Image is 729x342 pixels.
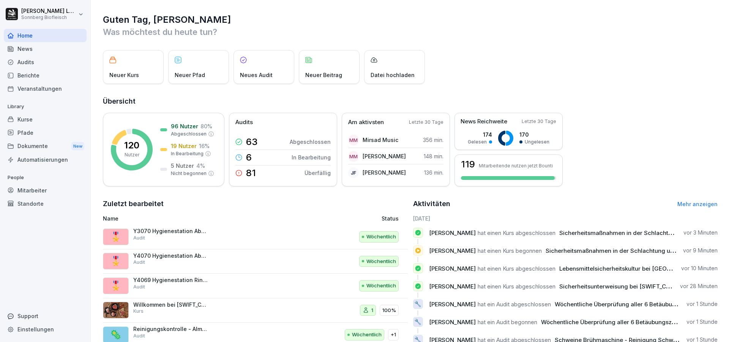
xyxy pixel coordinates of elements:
[21,15,77,20] p: Sonnberg Biofleisch
[4,55,87,69] a: Audits
[382,214,399,222] p: Status
[4,197,87,210] a: Standorte
[4,82,87,95] a: Veranstaltungen
[21,8,77,14] p: [PERSON_NAME] Lumetsberger
[429,247,476,254] span: [PERSON_NAME]
[240,71,273,79] p: Neues Audit
[4,101,87,113] p: Library
[4,113,87,126] a: Kurse
[133,252,209,259] p: Y4070 Hygienestation Abgang Rinderzerlegung
[4,309,87,323] div: Support
[478,318,537,326] span: hat ein Audit begonnen
[246,137,257,147] p: 63
[478,265,555,272] span: hat einen Kurs abgeschlossen
[110,230,121,244] p: 🎖️
[546,247,708,254] span: Sicherheitsmaßnahmen in der Schlachtung und Zerlegung
[423,136,443,144] p: 356 min.
[103,14,718,26] h1: Guten Tag, [PERSON_NAME]
[559,283,680,290] span: Sicherheitsunterweisung bei [SWIFT_CODE]
[371,71,415,79] p: Datei hochladen
[363,136,398,144] p: Mirsad Music
[292,153,331,161] p: In Bearbeitung
[4,42,87,55] a: News
[366,233,396,241] p: Wöchentlich
[103,298,408,323] a: Willkommen bei [SWIFT_CODE] BiofleischKurs1100%
[683,229,718,236] p: vor 3 Minuten
[171,162,194,170] p: 5 Nutzer
[305,71,342,79] p: Neuer Beitrag
[103,249,408,274] a: 🎖️Y4070 Hygienestation Abgang RinderzerlegungAuditWöchentlich
[110,254,121,268] p: 🎖️
[681,265,718,272] p: vor 10 Minuten
[103,96,718,107] h2: Übersicht
[103,225,408,249] a: 🎖️Y3070 Hygienestation Abgang WurstbetriebAuditWöchentlich
[429,301,476,308] span: [PERSON_NAME]
[4,172,87,184] p: People
[382,307,396,314] p: 100%
[4,139,87,153] a: DokumenteNew
[200,122,212,130] p: 80 %
[103,199,408,209] h2: Zuletzt bearbeitet
[686,300,718,308] p: vor 1 Stunde
[680,282,718,290] p: vor 28 Minuten
[366,258,396,265] p: Wöchentlich
[133,326,209,333] p: Reinigungskontrolle - Almstraße, Schlachtung/Zerlegung
[196,162,205,170] p: 4 %
[103,26,718,38] p: Was möchtest du heute tun?
[71,142,84,151] div: New
[363,152,406,160] p: [PERSON_NAME]
[133,277,209,284] p: Y4069 Hygienestation Rinderbetrieb
[525,139,549,145] p: Ungelesen
[522,118,556,125] p: Letzte 30 Tage
[478,301,551,308] span: hat ein Audit abgeschlossen
[171,122,198,130] p: 96 Nutzer
[559,265,710,272] span: Lebensmittelsicherheitskultur bei [GEOGRAPHIC_DATA]
[348,118,384,127] p: Am aktivsten
[461,160,475,169] h3: 119
[175,71,205,79] p: Neuer Pfad
[103,302,129,318] img: vq64qnx387vm2euztaeei3pt.png
[391,331,396,339] p: +1
[125,151,139,158] p: Nutzer
[4,153,87,166] a: Automatisierungen
[371,307,373,314] p: 1
[171,170,207,177] p: Nicht begonnen
[235,118,253,127] p: Audits
[110,328,121,342] p: 🦠
[133,333,145,339] p: Audit
[413,214,718,222] h6: [DATE]
[429,283,476,290] span: [PERSON_NAME]
[246,153,252,162] p: 6
[468,131,492,139] p: 174
[478,229,555,236] span: hat einen Kurs abgeschlossen
[4,184,87,197] a: Mitarbeiter
[429,265,476,272] span: [PERSON_NAME]
[4,126,87,139] a: Pfade
[519,131,549,139] p: 170
[4,69,87,82] a: Berichte
[4,29,87,42] a: Home
[468,139,487,145] p: Gelesen
[290,138,331,146] p: Abgeschlossen
[171,131,207,137] p: Abgeschlossen
[348,151,359,162] div: MM
[4,323,87,336] div: Einstellungen
[479,163,553,169] p: Mitarbeitende nutzen jetzt Bounti
[124,141,139,150] p: 120
[103,274,408,298] a: 🎖️Y4069 Hygienestation RinderbetriebAuditWöchentlich
[348,167,359,178] div: JF
[677,201,718,207] a: Mehr anzeigen
[414,299,421,309] p: 🔧
[559,229,721,236] span: Sicherheitsmaßnahmen in der Schlachtung und Zerlegung
[366,282,396,290] p: Wöchentlich
[109,71,139,79] p: Neuer Kurs
[413,199,450,209] h2: Aktivitäten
